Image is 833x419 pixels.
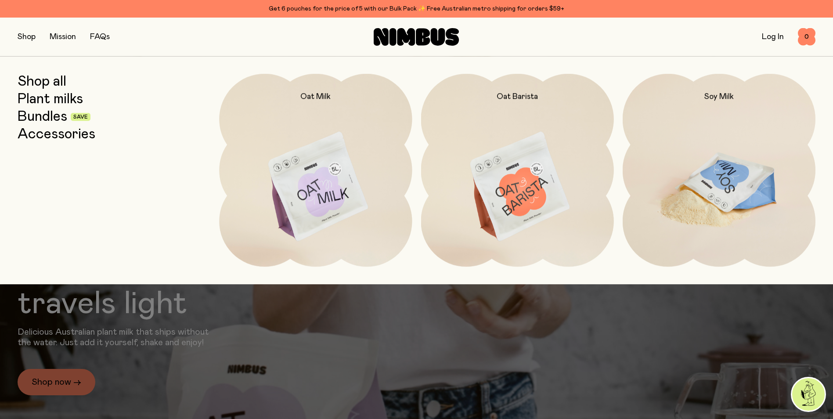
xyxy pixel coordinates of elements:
[90,33,110,41] a: FAQs
[798,28,815,46] button: 0
[18,109,67,125] a: Bundles
[623,74,815,267] a: Soy Milk
[18,126,95,142] a: Accessories
[50,33,76,41] a: Mission
[421,74,614,267] a: Oat Barista
[73,115,88,120] span: Save
[219,74,412,267] a: Oat Milk
[497,91,538,102] h2: Oat Barista
[704,91,734,102] h2: Soy Milk
[18,74,66,90] a: Shop all
[300,91,331,102] h2: Oat Milk
[18,4,815,14] div: Get 6 pouches for the price of 5 with our Bulk Pack ✨ Free Australian metro shipping for orders $59+
[792,378,825,411] img: agent
[762,33,784,41] a: Log In
[18,91,83,107] a: Plant milks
